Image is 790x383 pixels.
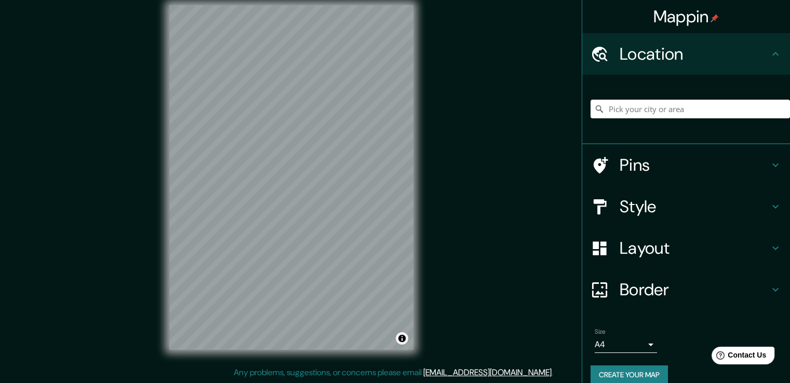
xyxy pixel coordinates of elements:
canvas: Map [169,5,413,350]
div: Layout [582,227,790,269]
div: Style [582,186,790,227]
div: . [553,366,555,379]
button: Toggle attribution [396,332,408,345]
div: Border [582,269,790,310]
h4: Border [620,279,769,300]
a: [EMAIL_ADDRESS][DOMAIN_NAME] [423,367,552,378]
h4: Location [620,44,769,64]
div: Pins [582,144,790,186]
h4: Pins [620,155,769,175]
h4: Mappin [653,6,719,27]
div: A4 [595,336,657,353]
input: Pick your city or area [591,100,790,118]
div: Location [582,33,790,75]
label: Size [595,327,606,336]
div: . [555,366,557,379]
img: pin-icon.png [711,14,719,22]
iframe: Help widget launcher [698,343,779,372]
p: Any problems, suggestions, or concerns please email . [234,366,553,379]
h4: Style [620,196,769,217]
h4: Layout [620,238,769,258]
